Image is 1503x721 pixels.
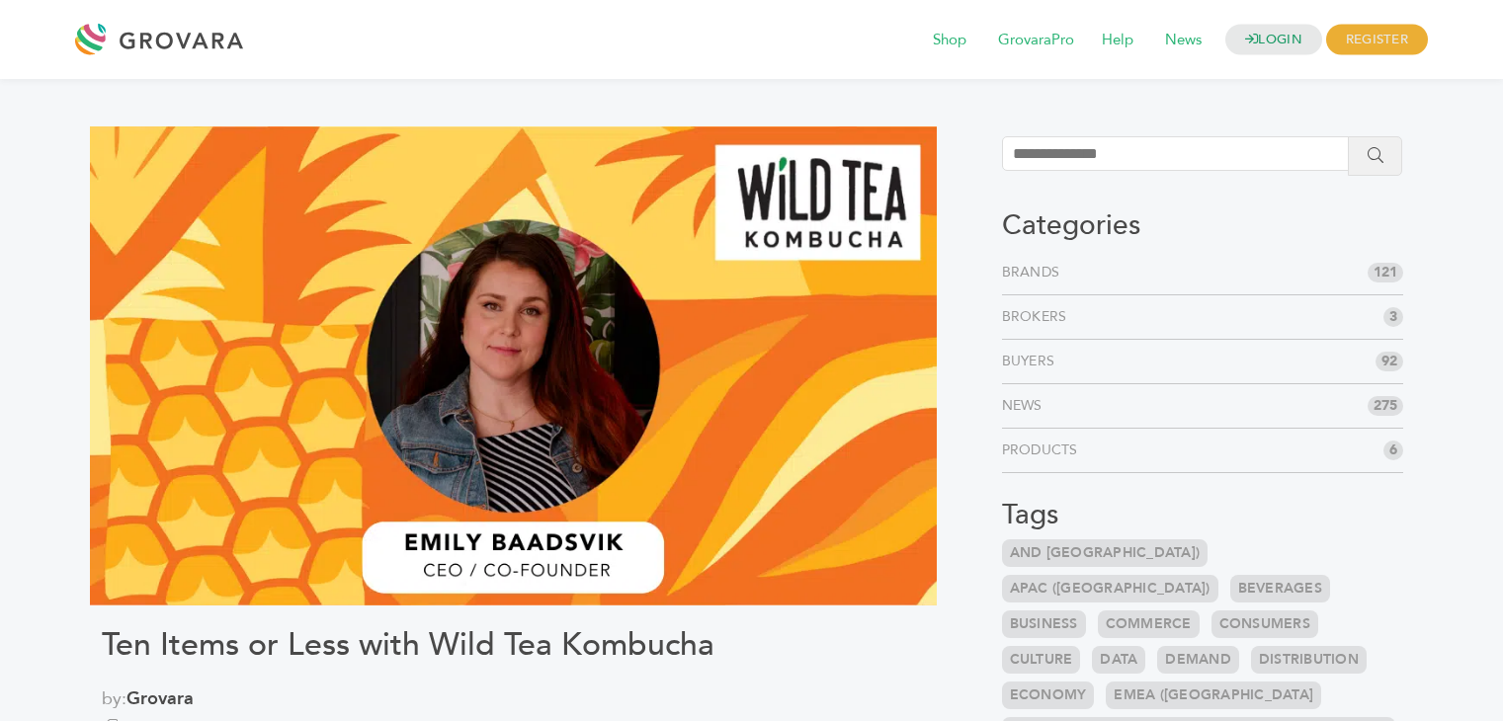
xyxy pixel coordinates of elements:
a: APAC ([GEOGRAPHIC_DATA]) [1002,575,1218,602]
span: REGISTER [1326,25,1428,55]
span: 6 [1383,441,1403,460]
a: News [1002,396,1050,416]
h3: Categories [1002,209,1403,243]
a: Consumers [1211,610,1318,638]
span: 3 [1383,307,1403,327]
a: and [GEOGRAPHIC_DATA]) [1002,539,1209,567]
a: Culture [1002,646,1081,674]
a: EMEA ([GEOGRAPHIC_DATA] [1106,681,1321,709]
h1: Ten Items or Less with Wild Tea Kombucha [102,626,925,664]
a: Brokers [1002,307,1075,327]
span: 275 [1368,396,1403,416]
a: Commerce [1098,610,1200,638]
a: Help [1088,30,1147,51]
a: Grovara [126,686,194,711]
h3: Tags [1002,499,1403,532]
a: Economy [1002,681,1095,709]
span: Help [1088,22,1147,59]
span: 121 [1368,263,1403,282]
a: Data [1092,646,1145,674]
a: Shop [919,30,980,51]
span: 92 [1376,352,1403,371]
a: LOGIN [1225,25,1322,55]
a: Buyers [1002,352,1063,371]
a: Products [1002,441,1086,460]
span: GrovaraPro [984,22,1088,59]
a: News [1151,30,1215,51]
a: Business [1002,610,1086,638]
a: Beverages [1230,575,1330,602]
a: Distribution [1251,646,1367,674]
span: by: [102,685,925,712]
a: GrovaraPro [984,30,1088,51]
a: Brands [1002,263,1068,282]
a: Demand [1157,646,1239,674]
span: Shop [919,22,980,59]
span: News [1151,22,1215,59]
